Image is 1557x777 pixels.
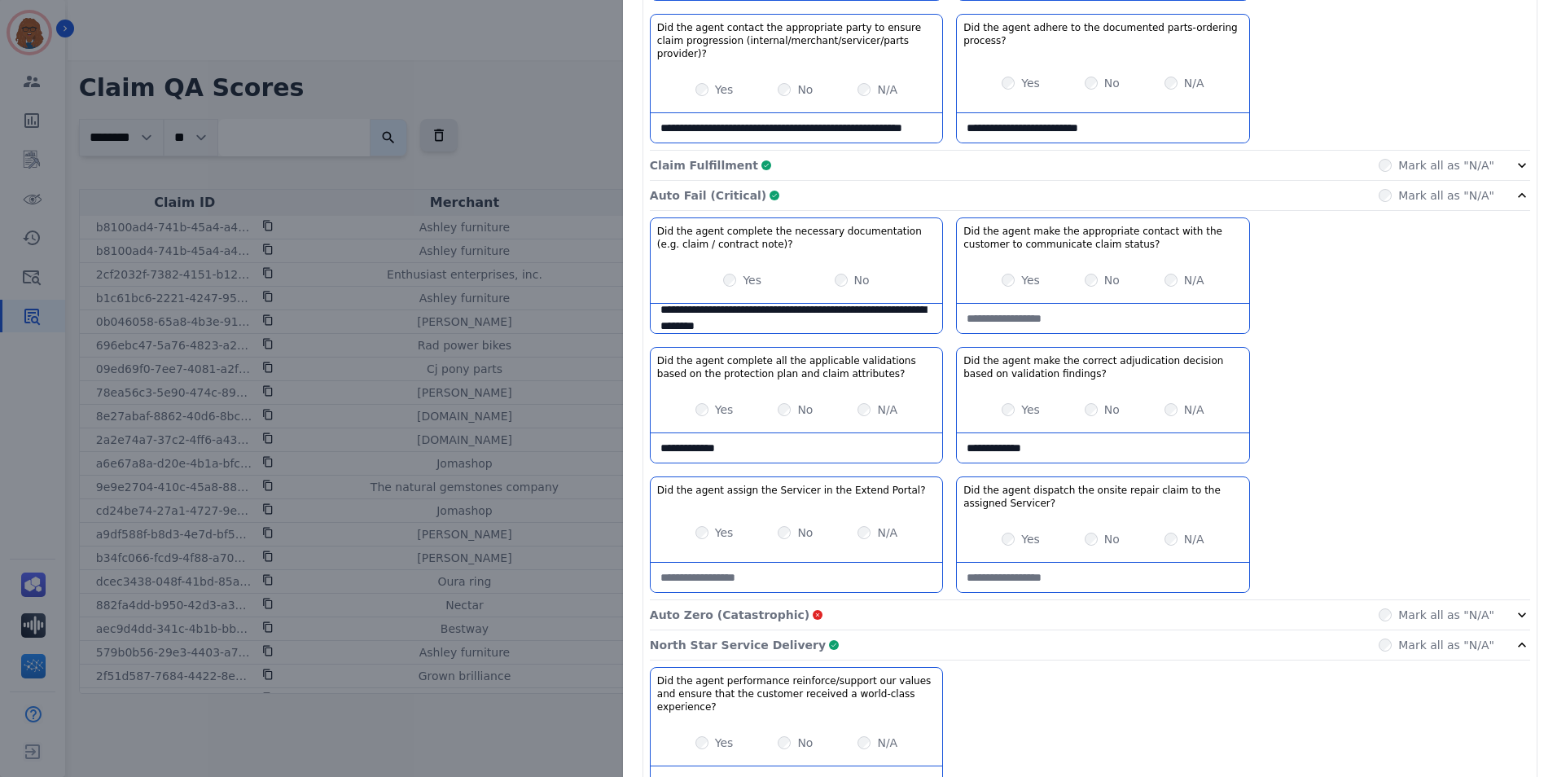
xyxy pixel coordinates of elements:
[657,484,926,497] h3: Did the agent assign the Servicer in the Extend Portal?
[657,674,936,713] h3: Did the agent performance reinforce/support our values and ensure that the customer received a wo...
[797,525,813,541] label: No
[1104,402,1120,418] label: No
[797,735,813,751] label: No
[1021,75,1040,91] label: Yes
[1184,402,1204,418] label: N/A
[715,402,734,418] label: Yes
[877,525,897,541] label: N/A
[963,484,1242,510] h3: Did the agent dispatch the onsite repair claim to the assigned Servicer?
[797,81,813,98] label: No
[1104,75,1120,91] label: No
[877,81,897,98] label: N/A
[650,607,809,623] p: Auto Zero (Catastrophic)
[650,157,758,173] p: Claim Fulfillment
[715,735,734,751] label: Yes
[650,637,826,653] p: North Star Service Delivery
[1184,272,1204,288] label: N/A
[1021,272,1040,288] label: Yes
[1104,272,1120,288] label: No
[797,402,813,418] label: No
[963,21,1242,47] h3: Did the agent adhere to the documented parts-ordering process?
[657,225,936,251] h3: Did the agent complete the necessary documentation (e.g. claim / contract note)?
[963,354,1242,380] h3: Did the agent make the correct adjudication decision based on validation findings?
[1184,75,1204,91] label: N/A
[1021,531,1040,547] label: Yes
[1104,531,1120,547] label: No
[877,402,897,418] label: N/A
[743,272,761,288] label: Yes
[854,272,870,288] label: No
[877,735,897,751] label: N/A
[1398,157,1494,173] label: Mark all as "N/A"
[1398,607,1494,623] label: Mark all as "N/A"
[1184,531,1204,547] label: N/A
[657,21,936,60] h3: Did the agent contact the appropriate party to ensure claim progression (internal/merchant/servic...
[1398,637,1494,653] label: Mark all as "N/A"
[963,225,1242,251] h3: Did the agent make the appropriate contact with the customer to communicate claim status?
[1398,187,1494,204] label: Mark all as "N/A"
[650,187,766,204] p: Auto Fail (Critical)
[715,525,734,541] label: Yes
[657,354,936,380] h3: Did the agent complete all the applicable validations based on the protection plan and claim attr...
[1021,402,1040,418] label: Yes
[715,81,734,98] label: Yes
